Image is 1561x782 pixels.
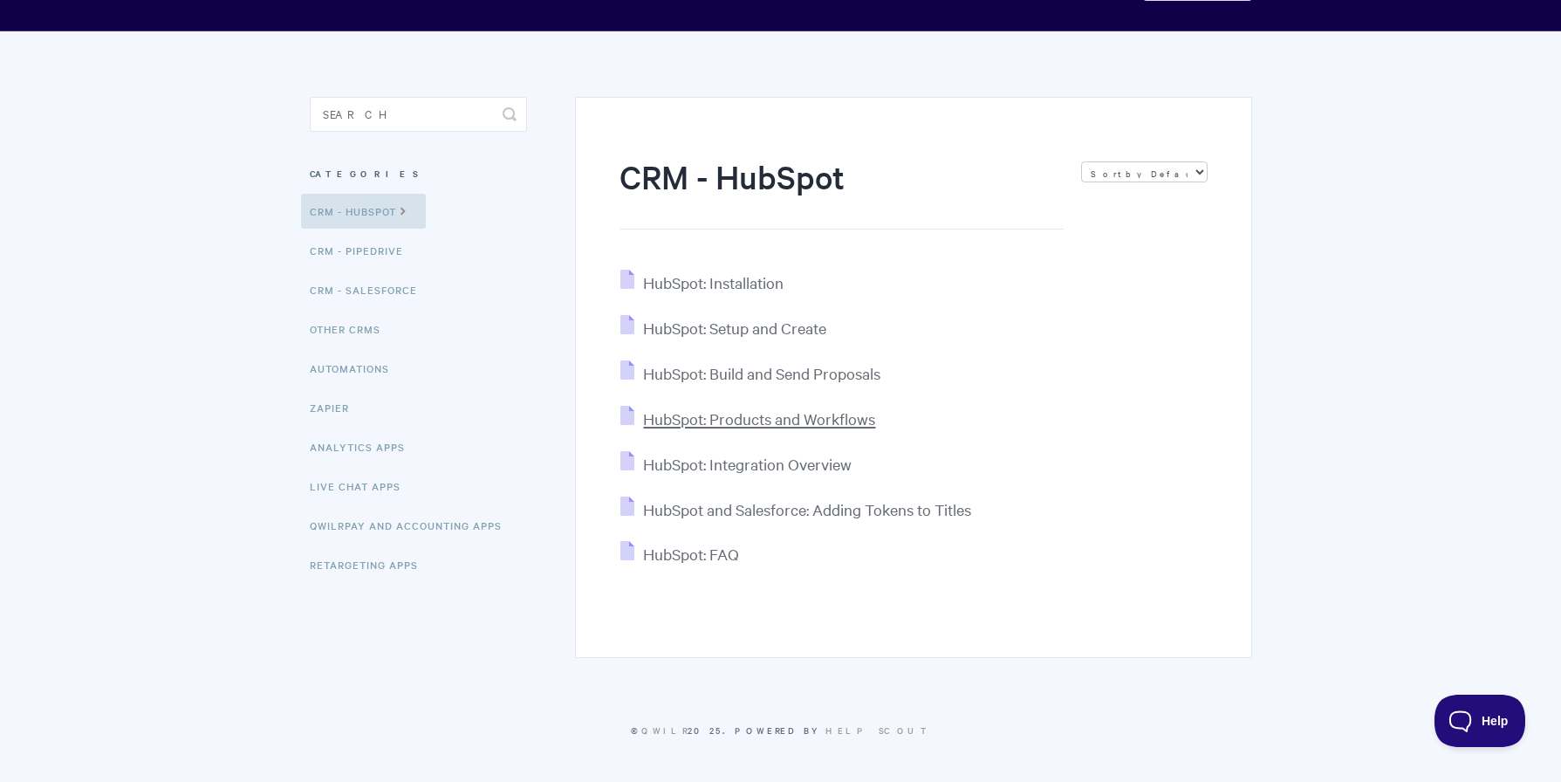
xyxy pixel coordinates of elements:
iframe: Toggle Customer Support [1434,695,1526,747]
a: Retargeting Apps [310,547,431,582]
span: HubSpot: Integration Overview [643,454,852,474]
a: Analytics Apps [310,429,418,464]
a: CRM - Salesforce [310,272,430,307]
span: HubSpot: Build and Send Proposals [643,363,880,383]
a: HubSpot: Integration Overview [620,454,852,474]
a: Live Chat Apps [310,469,414,504]
a: HubSpot: Setup and Create [620,318,826,338]
a: HubSpot: Products and Workflows [620,408,875,429]
p: © 2025. [310,723,1252,738]
span: HubSpot and Salesforce: Adding Tokens to Titles [643,499,971,519]
a: HubSpot: FAQ [620,544,739,564]
span: HubSpot: Setup and Create [643,318,826,338]
a: Zapier [310,390,362,425]
a: CRM - Pipedrive [310,233,416,268]
a: Other CRMs [310,312,394,346]
select: Page reloads on selection [1081,161,1208,182]
a: Automations [310,351,402,386]
a: Help Scout [825,724,931,737]
input: Search [310,97,527,132]
span: HubSpot: Installation [643,272,784,292]
a: HubSpot and Salesforce: Adding Tokens to Titles [620,499,971,519]
a: HubSpot: Build and Send Proposals [620,363,880,383]
span: HubSpot: Products and Workflows [643,408,875,429]
a: CRM - HubSpot [301,194,426,229]
a: HubSpot: Installation [620,272,784,292]
a: QwilrPay and Accounting Apps [310,508,515,543]
span: HubSpot: FAQ [643,544,739,564]
h1: CRM - HubSpot [620,154,1063,230]
h3: Categories [310,158,527,189]
a: Qwilr [641,724,688,737]
span: Powered by [735,724,931,737]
